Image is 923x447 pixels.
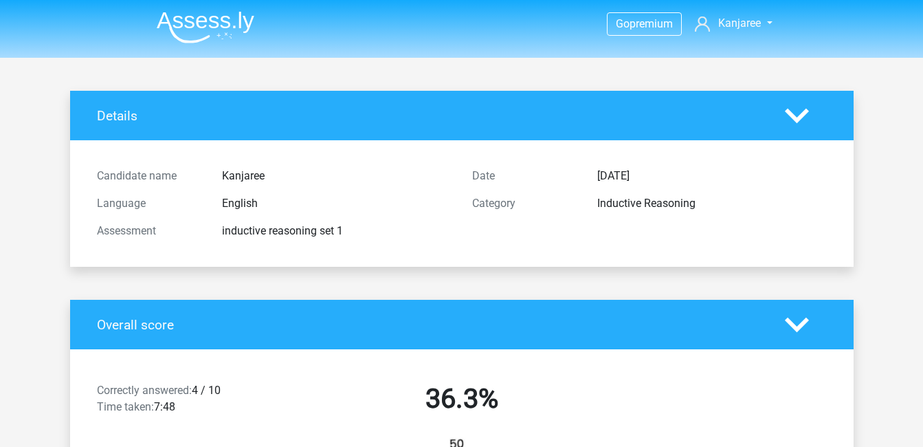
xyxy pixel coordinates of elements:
[630,17,673,30] span: premium
[87,168,212,184] div: Candidate name
[97,400,154,413] span: Time taken:
[97,108,764,124] h4: Details
[212,195,462,212] div: English
[87,195,212,212] div: Language
[689,15,777,32] a: Kanjaree
[212,168,462,184] div: Kanjaree
[587,168,837,184] div: [DATE]
[285,382,639,415] h2: 36.3%
[608,14,681,33] a: Gopremium
[616,17,630,30] span: Go
[587,195,837,212] div: Inductive Reasoning
[212,223,462,239] div: inductive reasoning set 1
[87,223,212,239] div: Assessment
[718,17,761,30] span: Kanjaree
[157,11,254,43] img: Assessly
[87,382,274,421] div: 4 / 10 7:48
[462,195,587,212] div: Category
[97,317,764,333] h4: Overall score
[97,384,192,397] span: Correctly answered:
[462,168,587,184] div: Date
